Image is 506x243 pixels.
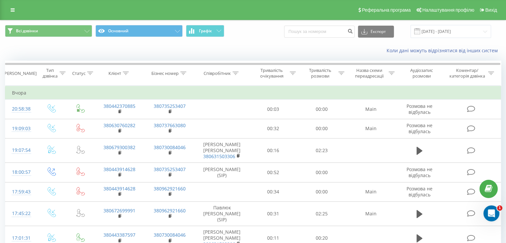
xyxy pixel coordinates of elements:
[297,163,346,182] td: 00:00
[297,201,346,226] td: 02:25
[249,100,297,119] td: 00:03
[346,100,396,119] td: Main
[154,103,186,109] a: 380735253407
[249,138,297,163] td: 00:16
[249,119,297,138] td: 00:32
[346,119,396,138] td: Main
[284,26,355,38] input: Пошук за номером
[402,68,441,79] div: Аудіозапис розмови
[12,144,30,157] div: 19:07:54
[103,103,135,109] a: 380442370885
[358,26,394,38] button: Експорт
[447,68,486,79] div: Коментар/категорія дзвінка
[12,185,30,198] div: 17:59:43
[154,166,186,172] a: 380735253407
[387,47,501,54] a: Коли дані можуть відрізнятися вiд інших систем
[255,68,288,79] div: Тривалість очікування
[154,185,186,192] a: 380962921660
[362,7,411,13] span: Реферальна програма
[186,25,224,37] button: Графік
[103,232,135,238] a: 380443387597
[346,182,396,201] td: Main
[204,71,231,76] div: Співробітник
[12,122,30,135] div: 19:09:03
[297,182,346,201] td: 00:00
[249,182,297,201] td: 00:34
[103,144,135,150] a: 380679300382
[195,201,249,226] td: Павлюк [PERSON_NAME] (SIP)
[407,122,432,134] span: Розмова не відбулась
[108,71,121,76] div: Клієнт
[485,7,497,13] span: Вихід
[103,185,135,192] a: 380443914628
[5,25,92,37] button: Всі дзвінки
[154,144,186,150] a: 380730084046
[5,86,501,100] td: Вчора
[3,71,37,76] div: [PERSON_NAME]
[12,166,30,179] div: 18:00:57
[151,71,179,76] div: Бізнес номер
[249,163,297,182] td: 00:52
[422,7,474,13] span: Налаштування профілю
[42,68,58,79] div: Тип дзвінка
[154,122,186,128] a: 380737663080
[303,68,337,79] div: Тривалість розмови
[103,166,135,172] a: 380443914628
[497,205,502,211] span: 1
[407,166,432,178] span: Розмова не відбулась
[203,153,235,159] a: 380631503306
[297,100,346,119] td: 00:00
[12,207,30,220] div: 17:45:22
[249,201,297,226] td: 00:31
[12,103,30,116] div: 20:58:38
[195,163,249,182] td: [PERSON_NAME] (SIP)
[103,122,135,128] a: 380630760282
[16,28,38,34] span: Всі дзвінки
[103,207,135,214] a: 380672699991
[154,232,186,238] a: 380730084046
[297,138,346,163] td: 02:23
[407,103,432,115] span: Розмова не відбулась
[297,119,346,138] td: 00:00
[195,138,249,163] td: [PERSON_NAME] [PERSON_NAME]
[154,207,186,214] a: 380962921660
[483,205,499,221] iframe: Intercom live chat
[72,71,85,76] div: Статус
[95,25,183,37] button: Основний
[346,201,396,226] td: Main
[352,68,387,79] div: Назва схеми переадресації
[407,185,432,198] span: Розмова не відбулась
[199,29,212,33] span: Графік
